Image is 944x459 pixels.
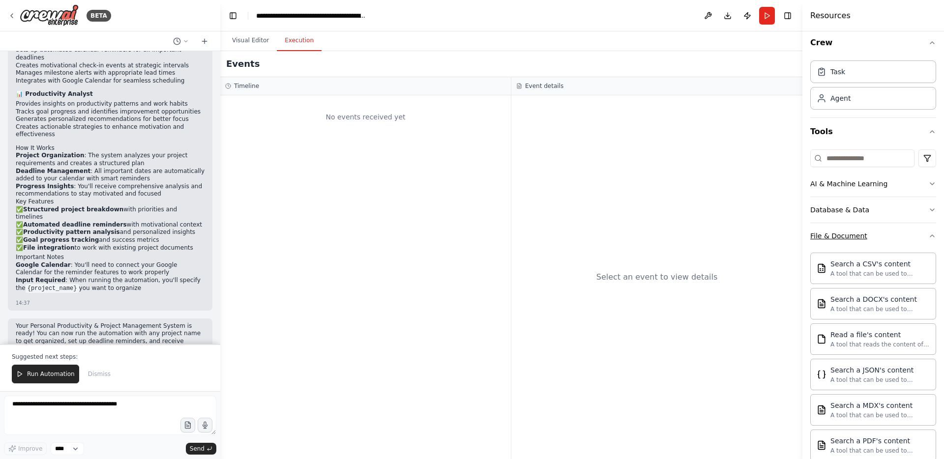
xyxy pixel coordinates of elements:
[810,57,936,117] div: Crew
[830,67,845,77] div: Task
[810,171,936,197] button: AI & Machine Learning
[596,271,718,283] div: Select an event to view details
[16,261,71,268] strong: Google Calendar
[226,57,260,71] h2: Events
[16,254,205,261] h2: Important Notes
[817,299,826,309] img: DOCXSearchTool
[16,152,84,159] strong: Project Organization
[16,198,205,206] h2: Key Features
[16,144,205,152] h2: How It Works
[16,183,74,190] strong: Progress Insights
[810,29,936,57] button: Crew
[830,376,930,384] div: A tool that can be used to semantic search a query from a JSON's content.
[830,330,930,340] div: Read a file's content
[817,405,826,415] img: MDXSearchTool
[810,223,936,249] button: File & Document
[830,365,930,375] div: Search a JSON's content
[12,365,79,383] button: Run Automation
[16,108,205,116] li: Tracks goal progress and identifies improvement opportunities
[16,69,205,77] li: Manages milestone alerts with appropriate lead times
[16,46,205,61] li: Sets up automated calendar reminders for all important deadlines
[225,100,506,134] div: No events received yet
[226,9,240,23] button: Hide left sidebar
[781,9,795,23] button: Hide right sidebar
[198,418,212,432] button: Click to speak your automation idea
[169,35,193,47] button: Switch to previous chat
[83,365,116,383] button: Dismiss
[830,93,851,103] div: Agent
[817,370,826,379] img: JSONSearchTool
[16,277,65,284] strong: Input Required
[16,115,205,123] li: Generates personalized recommendations for better focus
[810,10,851,22] h4: Resources
[16,168,205,183] li: : All important dates are automatically added to your calendar with smart reminders
[190,445,205,453] span: Send
[830,447,930,455] div: A tool that can be used to semantic search a query from a PDF's content.
[16,77,205,85] li: Integrates with Google Calendar for seamless scheduling
[26,284,79,293] code: {project_name}
[817,334,826,344] img: FileReadTool
[16,100,205,108] li: Provides insights on productivity patterns and work habits
[180,418,195,432] button: Upload files
[525,82,563,90] h3: Event details
[810,205,869,215] div: Database & Data
[810,179,887,189] div: AI & Machine Learning
[88,370,111,378] span: Dismiss
[830,411,930,419] div: A tool that can be used to semantic search a query from a MDX's content.
[27,370,75,378] span: Run Automation
[817,263,826,273] img: CSVSearchTool
[16,90,93,97] strong: 📊 Productivity Analyst
[16,277,205,292] li: : When running the automation, you'll specify the you want to organize
[20,4,79,27] img: Logo
[16,299,30,307] div: 14:37
[817,440,826,450] img: PDFSearchTool
[23,244,75,251] strong: File integration
[810,197,936,223] button: Database & Data
[197,35,212,47] button: Start a new chat
[830,259,930,269] div: Search a CSV's content
[23,229,120,235] strong: Productivity pattern analysis
[4,442,47,455] button: Improve
[830,270,930,278] div: A tool that can be used to semantic search a query from a CSV's content.
[234,82,259,90] h3: Timeline
[18,445,42,453] span: Improve
[830,436,930,446] div: Search a PDF's content
[16,152,205,167] li: : The system analyzes your project requirements and creates a structured plan
[23,236,99,243] strong: Goal progress tracking
[16,168,90,174] strong: Deadline Management
[16,62,205,70] li: Creates motivational check-in events at strategic intervals
[16,183,205,198] li: : You'll receive comprehensive analysis and recommendations to stay motivated and focused
[12,353,208,361] p: Suggested next steps:
[830,401,930,410] div: Search a MDX's content
[810,231,867,241] div: File & Document
[87,10,111,22] div: BETA
[810,118,936,145] button: Tools
[830,305,930,313] div: A tool that can be used to semantic search a query from a DOCX's content.
[830,294,930,304] div: Search a DOCX's content
[224,30,277,51] button: Visual Editor
[16,261,205,277] li: : You'll need to connect your Google Calendar for the reminder features to work properly
[16,206,205,252] p: ✅ with priorities and timelines ✅ with motivational context ✅ and personalized insights ✅ and suc...
[16,322,205,361] p: Your Personal Productivity & Project Management System is ready! You can now run the automation w...
[16,123,205,139] li: Creates actionable strategies to enhance motivation and effectiveness
[23,221,127,228] strong: Automated deadline reminders
[277,30,322,51] button: Execution
[256,11,367,21] nav: breadcrumb
[186,443,216,455] button: Send
[23,206,123,213] strong: Structured project breakdown
[830,341,930,348] div: A tool that reads the content of a file. To use this tool, provide a 'file_path' parameter with t...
